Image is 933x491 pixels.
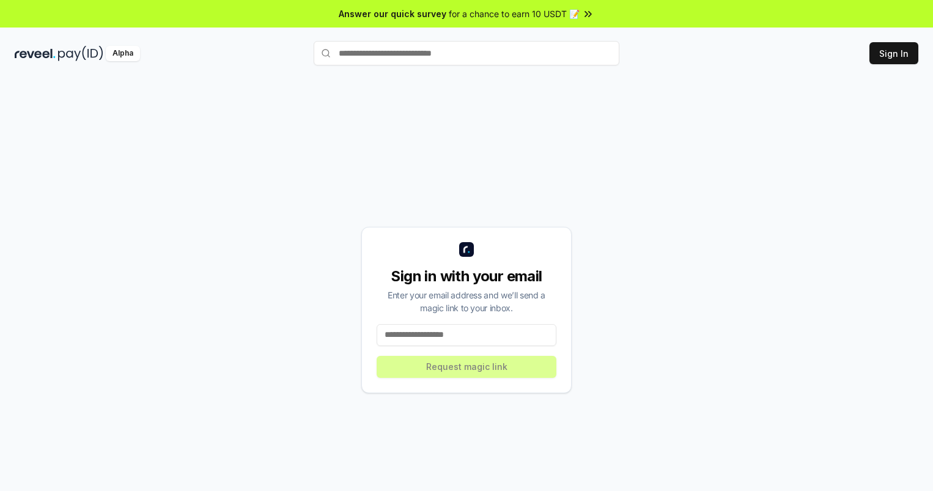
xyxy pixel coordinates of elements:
button: Sign In [869,42,918,64]
img: logo_small [459,242,474,257]
img: pay_id [58,46,103,61]
div: Enter your email address and we’ll send a magic link to your inbox. [377,289,556,314]
span: Answer our quick survey [339,7,446,20]
div: Sign in with your email [377,267,556,286]
span: for a chance to earn 10 USDT 📝 [449,7,580,20]
img: reveel_dark [15,46,56,61]
div: Alpha [106,46,140,61]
